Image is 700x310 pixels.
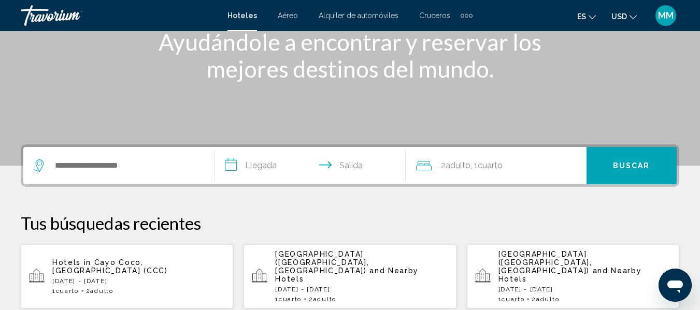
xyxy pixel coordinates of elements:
span: , 1 [470,158,503,173]
span: es [577,12,586,21]
a: Hoteles [227,11,257,20]
span: [GEOGRAPHIC_DATA] ([GEOGRAPHIC_DATA], [GEOGRAPHIC_DATA]) [498,250,592,275]
span: and Nearby Hotels [498,267,642,283]
span: Cayo Coco, [GEOGRAPHIC_DATA] (CCC) [52,258,168,275]
span: Cuarto [56,287,79,294]
span: 2 [532,296,559,303]
a: Alquiler de automóviles [319,11,398,20]
span: Cuarto [279,296,302,303]
a: Aéreo [278,11,298,20]
span: and Nearby Hotels [275,267,419,283]
button: User Menu [652,5,679,26]
span: Adulto [90,287,113,294]
button: Check in and out dates [215,147,406,184]
button: Change currency [611,9,637,24]
button: Buscar [587,147,677,184]
span: MM [658,10,674,21]
span: USD [611,12,627,21]
span: Adulto [536,296,559,303]
h1: Ayudándole a encontrar y reservar los mejores destinos del mundo. [156,28,545,82]
span: [GEOGRAPHIC_DATA] ([GEOGRAPHIC_DATA], [GEOGRAPHIC_DATA]) [275,250,369,275]
span: Buscar [613,162,650,170]
button: Travelers: 2 adults, 0 children [406,147,587,184]
p: [DATE] - [DATE] [498,286,671,293]
div: Search widget [23,147,677,184]
button: Extra navigation items [461,7,473,24]
span: 2 [309,296,336,303]
span: Hotels in [52,258,91,267]
button: [GEOGRAPHIC_DATA] ([GEOGRAPHIC_DATA], [GEOGRAPHIC_DATA]) and Nearby Hotels[DATE] - [DATE]1Cuarto2... [467,244,679,309]
span: 1 [498,296,525,303]
span: Cuarto [478,160,503,170]
span: 1 [275,296,302,303]
span: Adulto [313,296,336,303]
p: Tus búsquedas recientes [21,213,679,233]
p: [DATE] - [DATE] [275,286,448,293]
a: Cruceros [419,11,450,20]
p: [DATE] - [DATE] [52,277,225,285]
button: [GEOGRAPHIC_DATA] ([GEOGRAPHIC_DATA], [GEOGRAPHIC_DATA]) and Nearby Hotels[DATE] - [DATE]1Cuarto2... [244,244,456,309]
span: 2 [441,158,470,173]
button: Hotels in Cayo Coco, [GEOGRAPHIC_DATA] (CCC)[DATE] - [DATE]1Cuarto2Adulto [21,244,233,309]
iframe: Button to launch messaging window [659,269,692,302]
span: Adulto [446,160,470,170]
span: Cuarto [502,296,524,303]
span: 1 [52,287,79,294]
span: 2 [86,287,113,294]
button: Change language [577,9,596,24]
a: Travorium [21,5,217,26]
